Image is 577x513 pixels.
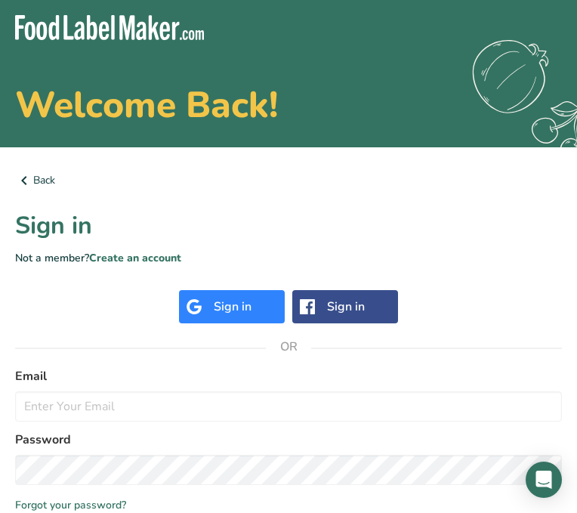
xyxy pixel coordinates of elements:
h2: Welcome Back! [15,87,562,123]
p: Not a member? [15,250,562,266]
span: OR [266,324,311,369]
input: Enter Your Email [15,391,562,422]
label: Password [15,431,562,449]
div: Sign in [327,298,365,316]
div: Open Intercom Messenger [526,462,562,498]
a: Forgot your password? [15,497,126,513]
h1: Sign in [15,208,562,244]
a: Back [15,172,562,190]
div: Sign in [214,298,251,316]
label: Email [15,367,562,385]
img: Food Label Maker [15,15,204,40]
a: Create an account [89,251,181,265]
